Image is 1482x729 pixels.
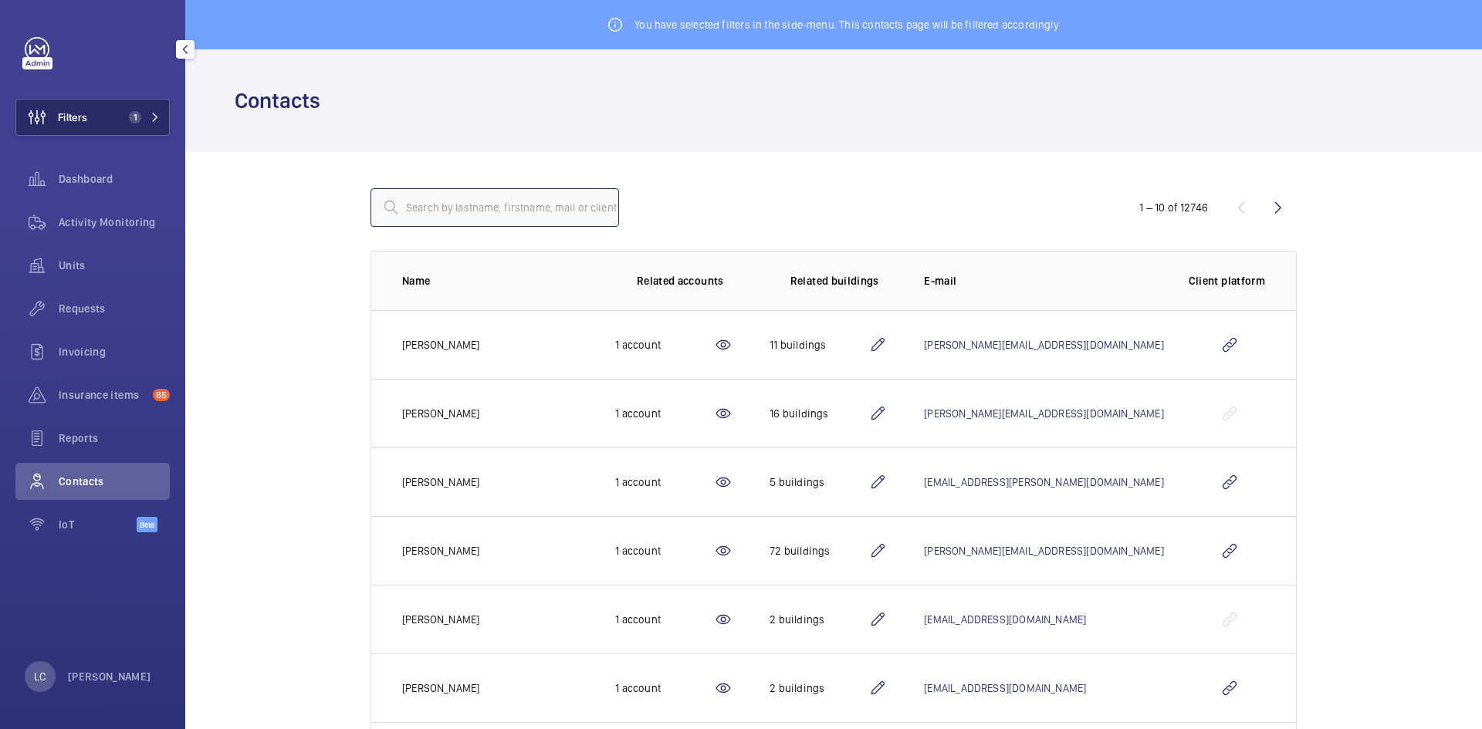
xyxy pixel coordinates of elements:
[153,389,170,401] span: 85
[402,273,590,289] p: Name
[59,430,170,446] span: Reports
[59,344,170,359] span: Invoicing
[402,543,479,559] p: [PERSON_NAME]
[59,258,170,273] span: Units
[402,406,479,421] p: [PERSON_NAME]
[68,669,151,684] p: [PERSON_NAME]
[770,543,868,559] div: 72 buildings
[1189,273,1265,289] p: Client platform
[402,612,479,627] p: [PERSON_NAME]
[59,517,137,532] span: IoT
[370,188,619,227] input: Search by lastname, firstname, mail or client
[615,680,714,696] div: 1 account
[615,474,714,490] div: 1 account
[129,111,141,123] span: 1
[58,110,87,125] span: Filters
[924,407,1163,420] a: [PERSON_NAME][EMAIL_ADDRESS][DOMAIN_NAME]
[402,680,479,696] p: [PERSON_NAME]
[924,273,1163,289] p: E-mail
[59,474,170,489] span: Contacts
[637,273,724,289] p: Related accounts
[615,612,714,627] div: 1 account
[402,474,479,490] p: [PERSON_NAME]
[137,517,157,532] span: Beta
[59,171,170,187] span: Dashboard
[15,99,170,136] button: Filters1
[235,86,330,115] h1: Contacts
[59,387,147,403] span: Insurance items
[924,476,1163,488] a: [EMAIL_ADDRESS][PERSON_NAME][DOMAIN_NAME]
[924,682,1086,694] a: [EMAIL_ADDRESS][DOMAIN_NAME]
[924,339,1163,351] a: [PERSON_NAME][EMAIL_ADDRESS][DOMAIN_NAME]
[615,406,714,421] div: 1 account
[615,543,714,559] div: 1 account
[770,337,868,353] div: 11 buildings
[770,680,868,696] div: 2 buildings
[59,301,170,316] span: Requests
[59,214,170,230] span: Activity Monitoring
[924,613,1086,626] a: [EMAIL_ADDRESS][DOMAIN_NAME]
[402,337,479,353] p: [PERSON_NAME]
[924,545,1163,557] a: [PERSON_NAME][EMAIL_ADDRESS][DOMAIN_NAME]
[770,612,868,627] div: 2 buildings
[770,474,868,490] div: 5 buildings
[1139,200,1208,215] div: 1 – 10 of 12746
[790,273,879,289] p: Related buildings
[770,406,868,421] div: 16 buildings
[615,337,714,353] div: 1 account
[34,669,46,684] p: LC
